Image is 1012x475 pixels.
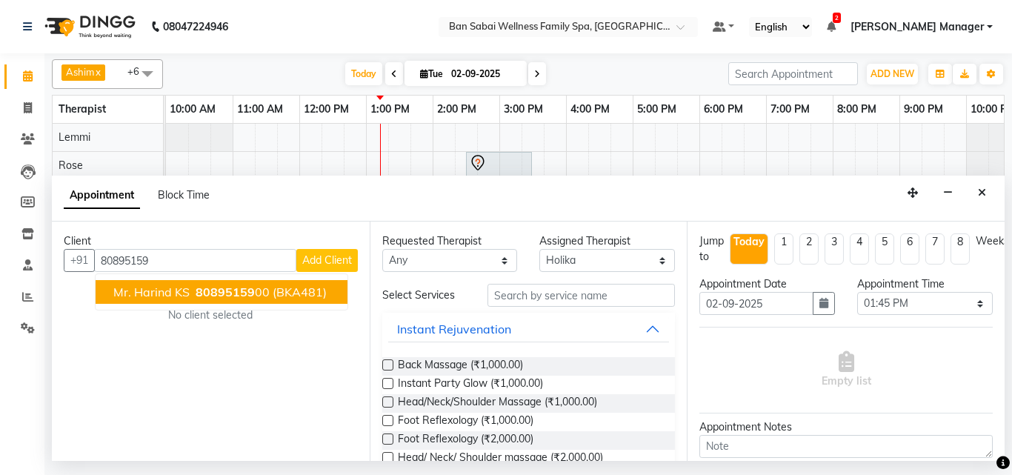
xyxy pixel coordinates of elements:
[163,6,228,47] b: 08047224946
[822,351,871,389] span: Empty list
[699,276,835,292] div: Appointment Date
[767,99,813,120] a: 7:00 PM
[59,130,90,144] span: Lemmi
[875,233,894,265] li: 5
[300,99,353,120] a: 12:00 PM
[94,249,296,272] input: Search by Name/Mobile/Email/Code
[397,320,511,338] div: Instant Rejuvenation
[699,419,993,435] div: Appointment Notes
[774,233,793,265] li: 1
[416,68,447,79] span: Tue
[467,154,530,185] div: [PERSON_NAME] [PERSON_NAME] ( Husband [PERSON_NAME] ), TK01, 02:30 PM-03:30 PM, Deep Tissue Massa...
[827,20,836,33] a: 2
[193,285,270,299] ngb-highlight: 00
[867,64,918,84] button: ADD NEW
[398,413,533,431] span: Foot Reflexology (₹1,000.00)
[700,99,747,120] a: 6:00 PM
[567,99,613,120] a: 4:00 PM
[233,99,287,120] a: 11:00 AM
[500,99,547,120] a: 3:00 PM
[382,233,518,249] div: Requested Therapist
[127,65,150,77] span: +6
[64,182,140,209] span: Appointment
[59,102,106,116] span: Therapist
[976,233,1009,249] div: Weeks
[398,431,533,450] span: Foot Reflexology (₹2,000.00)
[66,66,94,78] span: Ashim
[971,182,993,205] button: Close
[447,63,521,85] input: 2025-09-02
[857,276,993,292] div: Appointment Time
[833,13,841,23] span: 2
[799,233,819,265] li: 2
[398,450,603,468] span: Head/ Neck/ Shoulder massage (₹2,000.00)
[539,233,675,249] div: Assigned Therapist
[296,249,358,272] button: Add Client
[398,376,543,394] span: Instant Party Glow (₹1,000.00)
[900,233,919,265] li: 6
[388,316,670,342] button: Instant Rejuvenation
[94,66,101,78] a: x
[633,99,680,120] a: 5:00 PM
[367,99,413,120] a: 1:00 PM
[166,99,219,120] a: 10:00 AM
[951,233,970,265] li: 8
[699,292,813,315] input: yyyy-mm-dd
[38,6,139,47] img: logo
[433,99,480,120] a: 2:00 PM
[345,62,382,85] span: Today
[273,285,327,299] span: (BKA481)
[900,99,947,120] a: 9:00 PM
[59,159,83,172] span: Rose
[398,357,523,376] span: Back Massage (₹1,000.00)
[302,253,352,267] span: Add Client
[113,285,190,299] span: Mr. Harind KS
[850,19,984,35] span: [PERSON_NAME] Manager
[398,394,597,413] span: Head/Neck/Shoulder Massage (₹1,000.00)
[64,233,358,249] div: Client
[64,249,95,272] button: +91
[196,285,255,299] span: 80895159
[699,233,724,265] div: Jump to
[371,288,476,303] div: Select Services
[850,233,869,265] li: 4
[158,188,210,202] span: Block Time
[825,233,844,265] li: 3
[728,62,858,85] input: Search Appointment
[833,99,880,120] a: 8:00 PM
[99,308,322,323] div: No client selected
[870,68,914,79] span: ADD NEW
[733,234,765,250] div: Today
[925,233,945,265] li: 7
[487,284,676,307] input: Search by service name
